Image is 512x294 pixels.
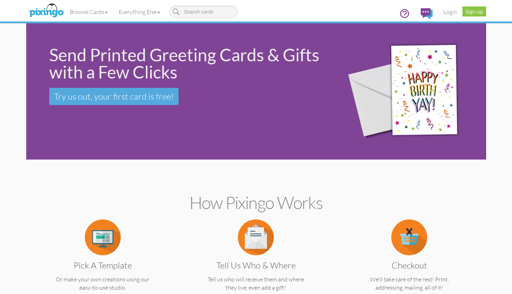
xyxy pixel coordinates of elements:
p: Or make your own creations using our easy-to-use studio. [38,275,167,292]
img: comments.svg [421,8,433,19]
a: Login [438,3,462,21]
a: Checkout We'll take care of the rest! Print, addressing, mailing, all of it! [345,233,474,292]
a: Sign up [462,6,486,16]
h3: Tell us Who & Where [197,261,315,270]
a: Everything Else [113,3,166,21]
h3: Pick a Template [44,261,161,270]
input: Search cards [169,6,237,18]
p: We'll take care of the rest! Print, addressing, mailing, all of it! [345,275,474,292]
img: item.alt [391,219,427,255]
img: 942c5090-71ba-4bfc-9a92-ca782dcda692.png [337,25,484,158]
div: Send Printed Greeting Cards & Gifts with a Few Clicks [49,46,327,81]
h2: How Pixingo works [39,193,474,212]
img: pixingo logo [27,2,65,20]
a: Try us out, your first card is free! [49,88,179,105]
span: Try us out, your first card is free! [54,91,174,102]
p: Tell us who will receive them and where they live, even add a gift! [192,275,320,292]
img: item.alt [85,219,121,255]
h3: Checkout [351,261,468,270]
a: Browse Cards [64,3,113,21]
img: item.alt [238,219,274,255]
a: Tell us Who & Where Tell us who will receive them and where they live, even add a gift! [192,233,320,292]
a: Pick a Template Or make your own creations using our easy-to-use studio. [38,233,167,292]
